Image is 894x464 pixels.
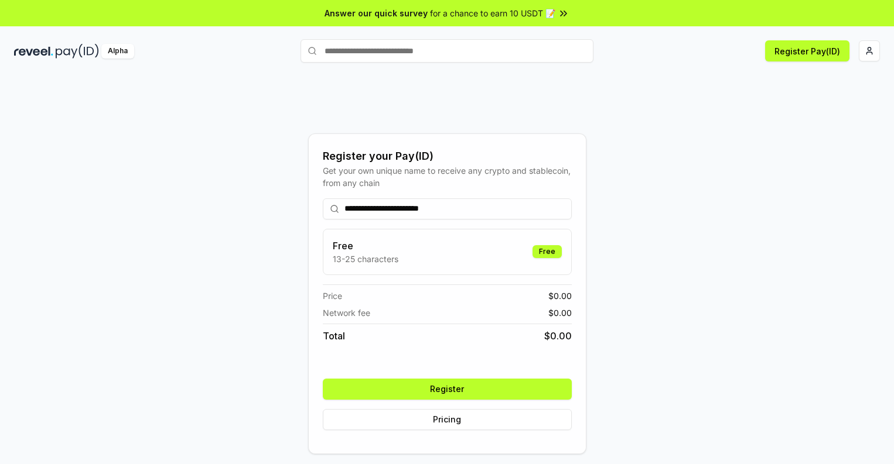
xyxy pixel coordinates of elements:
[333,253,398,265] p: 13-25 characters
[333,239,398,253] h3: Free
[325,7,428,19] span: Answer our quick survey
[548,290,572,302] span: $ 0.00
[533,245,562,258] div: Free
[765,40,849,61] button: Register Pay(ID)
[544,329,572,343] span: $ 0.00
[323,329,345,343] span: Total
[56,44,99,59] img: pay_id
[323,290,342,302] span: Price
[430,7,555,19] span: for a chance to earn 10 USDT 📝
[323,164,572,189] div: Get your own unique name to receive any crypto and stablecoin, from any chain
[323,409,572,430] button: Pricing
[101,44,134,59] div: Alpha
[323,307,370,319] span: Network fee
[548,307,572,319] span: $ 0.00
[323,148,572,164] div: Register your Pay(ID)
[14,44,53,59] img: reveel_dark
[323,379,572,400] button: Register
